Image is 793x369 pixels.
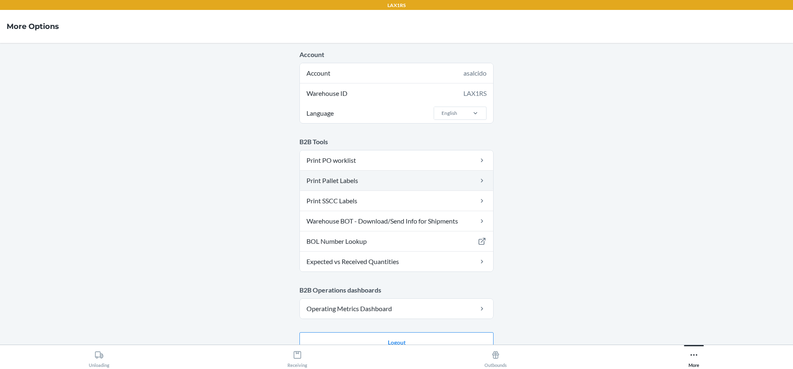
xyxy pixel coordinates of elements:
[442,110,457,117] div: English
[287,347,307,368] div: Receiving
[89,347,109,368] div: Unloading
[299,50,494,60] p: Account
[300,211,493,231] a: Warehouse BOT - Download/Send Info for Shipments
[300,150,493,170] a: Print PO worklist
[463,68,487,78] div: asalcido
[198,345,396,368] button: Receiving
[300,299,493,319] a: Operating Metrics Dashboard
[299,137,494,147] p: B2B Tools
[441,110,442,117] input: LanguageEnglish
[300,83,493,103] div: Warehouse ID
[463,88,487,98] div: LAX1RS
[300,171,493,190] a: Print Pallet Labels
[7,21,59,32] h4: More Options
[484,347,507,368] div: Outbounds
[300,191,493,211] a: Print SSCC Labels
[300,252,493,271] a: Expected vs Received Quantities
[595,345,793,368] button: More
[300,63,493,83] div: Account
[300,231,493,251] a: BOL Number Lookup
[299,332,494,352] button: Logout
[305,103,335,123] span: Language
[387,2,406,9] p: LAX1RS
[299,285,494,295] p: B2B Operations dashboards
[689,347,699,368] div: More
[396,345,595,368] button: Outbounds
